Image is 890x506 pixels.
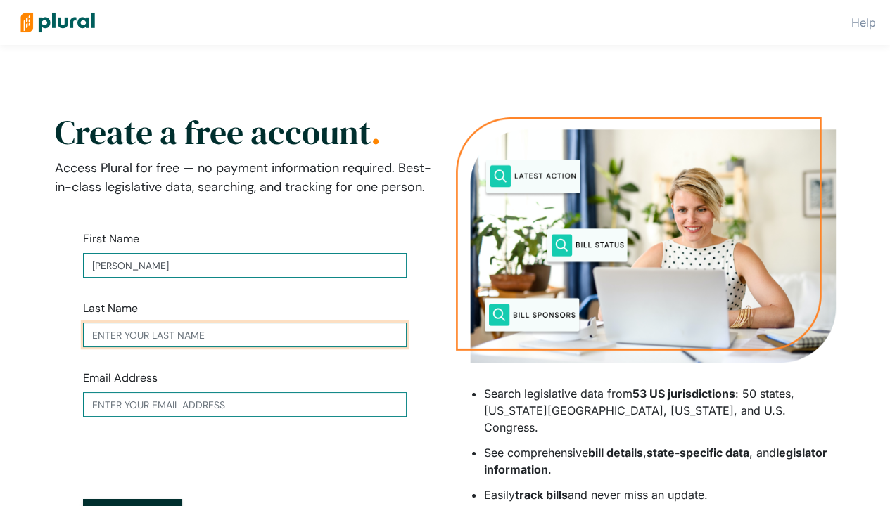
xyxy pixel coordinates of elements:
img: Person searching on their laptop for public policy information with search words of latest action... [456,117,836,363]
li: See comprehensive , , and . [484,444,836,478]
span: . [371,109,381,155]
label: Email Address [83,370,158,387]
h2: Create a free account [55,119,435,145]
strong: track bills [515,488,568,502]
strong: legislator information [484,446,827,476]
input: Enter your first name [83,253,407,278]
strong: 53 US jurisdictions [632,387,735,401]
input: Enter your last name [83,323,407,347]
li: Easily and never miss an update. [484,486,836,503]
p: Access Plural for free — no payment information required. Best-in-class legislative data, searchi... [55,159,435,197]
input: Enter your email address [83,392,407,417]
a: Help [851,15,876,30]
strong: state-specific data [647,446,749,460]
label: First Name [83,231,139,247]
label: Last Name [83,300,138,317]
strong: bill details [588,446,643,460]
li: Search legislative data from : 50 states, [US_STATE][GEOGRAPHIC_DATA], [US_STATE], and U.S. Congr... [484,385,836,436]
